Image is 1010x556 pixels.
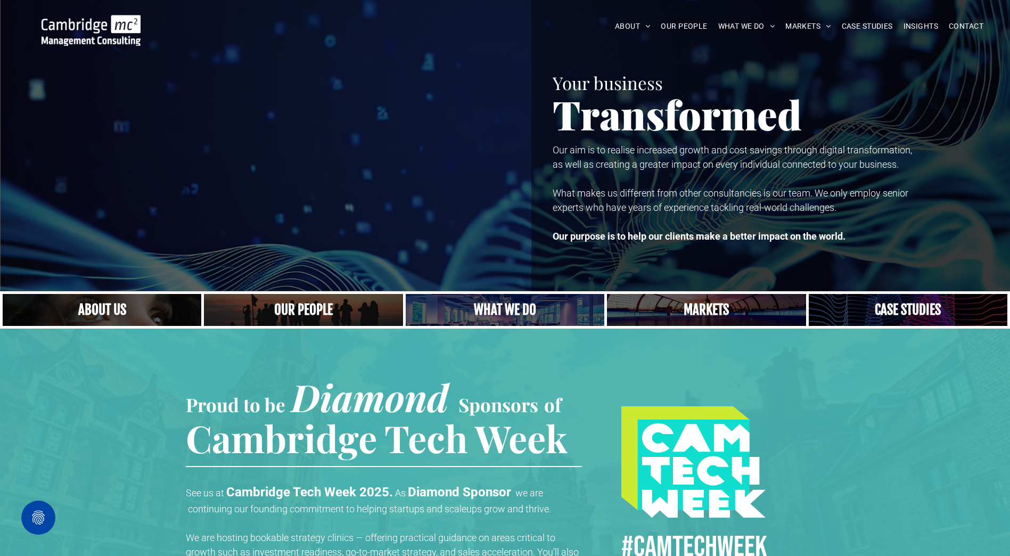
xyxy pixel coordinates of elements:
[226,485,393,500] strong: Cambridge Tech Week 2025.
[42,15,141,46] img: Go to Homepage
[408,485,511,500] strong: Diamond Sponsor
[553,187,908,213] span: What makes us different from other consultancies is our team. We only employ senior experts who h...
[621,406,766,518] img: #CAMTECHWEEK logo, Procurement
[186,392,285,417] span: Proud to be
[655,18,712,35] a: OUR PEOPLE
[188,503,551,514] span: continuing our founding commitment to helping startups and scaleups grow and thrive.
[809,294,1007,326] a: CASE STUDIES | See an Overview of All Our Case Studies | Cambridge Management Consulting
[553,144,912,170] span: Our aim is to realise increased growth and cost savings through digital transformation, as well a...
[3,294,201,326] a: Close up of woman's face, centered on her eyes
[553,231,845,242] strong: Our purpose is to help our clients make a better impact on the world.
[943,18,989,35] a: CONTACT
[713,18,781,35] a: WHAT WE DO
[610,18,656,35] a: ABOUT
[395,487,406,498] span: As
[406,294,604,326] a: A yoga teacher lifting his whole body off the ground in the peacock pose
[898,18,943,35] a: INSIGHTS
[515,487,543,498] span: we are
[186,487,224,498] span: See us at
[42,17,141,28] a: Your Business Transformed | Cambridge Management Consulting
[780,18,836,35] a: MARKETS
[836,18,898,35] a: CASE STUDIES
[186,413,568,463] span: Cambridge Tech Week
[204,294,403,326] a: A crowd in silhouette at sunset, on a rise or lookout point
[553,87,802,141] span: Transformed
[544,392,561,417] span: of
[553,71,663,94] span: Your business
[607,294,806,326] a: Our Markets | Cambridge Management Consulting
[291,372,449,422] span: Diamond
[458,392,538,417] span: Sponsors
